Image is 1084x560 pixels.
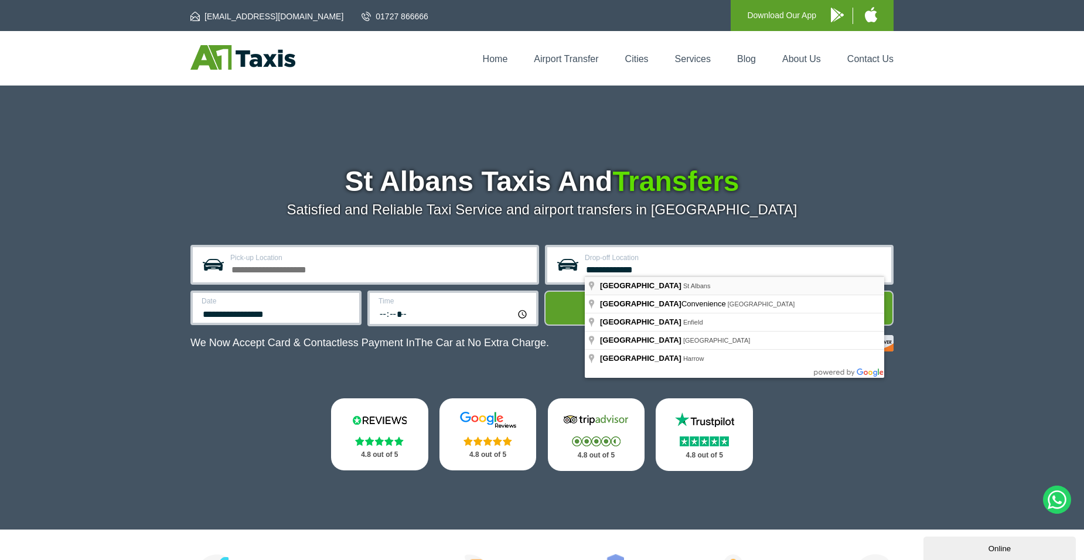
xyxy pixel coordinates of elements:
span: [GEOGRAPHIC_DATA] [600,354,681,363]
span: Convenience [600,299,728,308]
span: Transfers [612,166,739,197]
iframe: chat widget [923,534,1078,560]
a: Tripadvisor Stars 4.8 out of 5 [548,398,645,471]
img: Stars [355,436,404,446]
p: Satisfied and Reliable Taxi Service and airport transfers in [GEOGRAPHIC_DATA] [190,202,894,218]
img: Google [453,411,523,429]
span: [GEOGRAPHIC_DATA] [600,281,681,290]
p: We Now Accept Card & Contactless Payment In [190,337,549,349]
img: A1 Taxis iPhone App [865,7,877,22]
button: Get Quote [544,291,894,326]
label: Date [202,298,352,305]
a: Home [483,54,508,64]
p: 4.8 out of 5 [561,448,632,463]
a: About Us [782,54,821,64]
p: 4.8 out of 5 [452,448,524,462]
a: 01727 866666 [362,11,428,22]
a: Trustpilot Stars 4.8 out of 5 [656,398,753,471]
span: Enfield [683,319,703,326]
h1: St Albans Taxis And [190,168,894,196]
label: Pick-up Location [230,254,530,261]
span: [GEOGRAPHIC_DATA] [600,299,681,308]
p: 4.8 out of 5 [344,448,415,462]
a: Cities [625,54,649,64]
a: Services [675,54,711,64]
img: A1 Taxis St Albans LTD [190,45,295,70]
span: [GEOGRAPHIC_DATA] [728,301,795,308]
span: [GEOGRAPHIC_DATA] [600,336,681,344]
img: Stars [463,436,512,446]
a: Airport Transfer [534,54,598,64]
span: [GEOGRAPHIC_DATA] [683,337,751,344]
img: Tripadvisor [561,411,631,429]
p: 4.8 out of 5 [669,448,740,463]
span: Harrow [683,355,704,362]
img: Trustpilot [669,411,739,429]
img: A1 Taxis Android App [831,8,844,22]
img: Stars [572,436,621,446]
a: [EMAIL_ADDRESS][DOMAIN_NAME] [190,11,343,22]
span: [GEOGRAPHIC_DATA] [600,317,681,326]
img: Reviews.io [345,411,415,429]
a: Reviews.io Stars 4.8 out of 5 [331,398,428,470]
span: St Albans [683,282,710,289]
a: Google Stars 4.8 out of 5 [439,398,537,470]
img: Stars [680,436,729,446]
p: Download Our App [747,8,816,23]
a: Blog [737,54,756,64]
label: Drop-off Location [585,254,884,261]
label: Time [379,298,529,305]
a: Contact Us [847,54,894,64]
span: The Car at No Extra Charge. [415,337,549,349]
